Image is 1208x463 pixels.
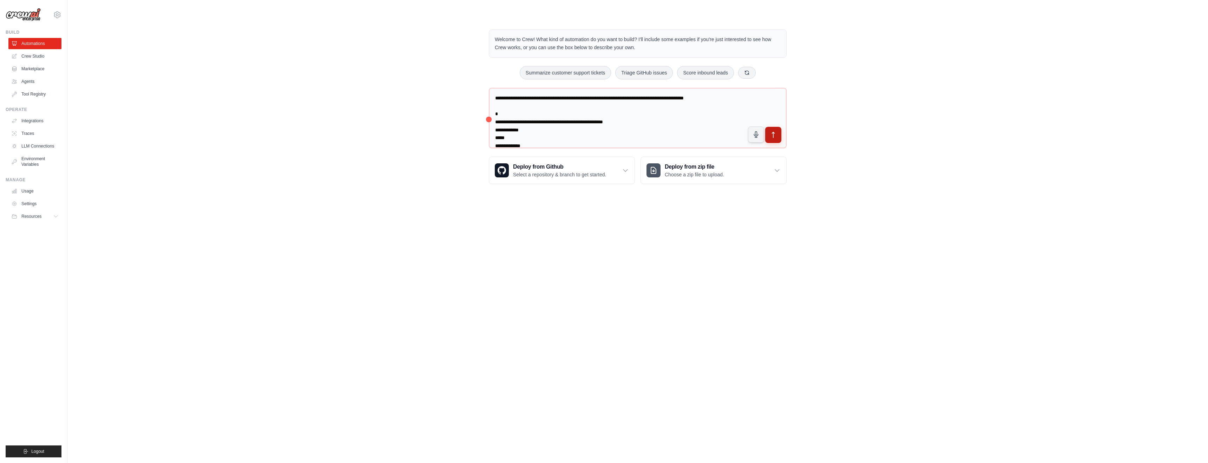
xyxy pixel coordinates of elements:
[21,214,41,219] span: Resources
[8,89,61,100] a: Tool Registry
[6,30,61,35] div: Build
[513,163,606,171] h3: Deploy from Github
[520,66,611,79] button: Summarize customer support tickets
[8,115,61,126] a: Integrations
[6,8,41,21] img: Logo
[8,141,61,152] a: LLM Connections
[6,177,61,183] div: Manage
[8,51,61,62] a: Crew Studio
[495,35,781,52] p: Welcome to Crew! What kind of automation do you want to build? I'll include some examples if you'...
[8,198,61,209] a: Settings
[8,63,61,74] a: Marketplace
[665,171,724,178] p: Choose a zip file to upload.
[8,185,61,197] a: Usage
[8,153,61,170] a: Environment Variables
[31,449,44,454] span: Logout
[665,163,724,171] h3: Deploy from zip file
[8,211,61,222] button: Resources
[8,128,61,139] a: Traces
[513,171,606,178] p: Select a repository & branch to get started.
[8,38,61,49] a: Automations
[8,76,61,87] a: Agents
[6,445,61,457] button: Logout
[6,107,61,112] div: Operate
[615,66,673,79] button: Triage GitHub issues
[677,66,734,79] button: Score inbound leads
